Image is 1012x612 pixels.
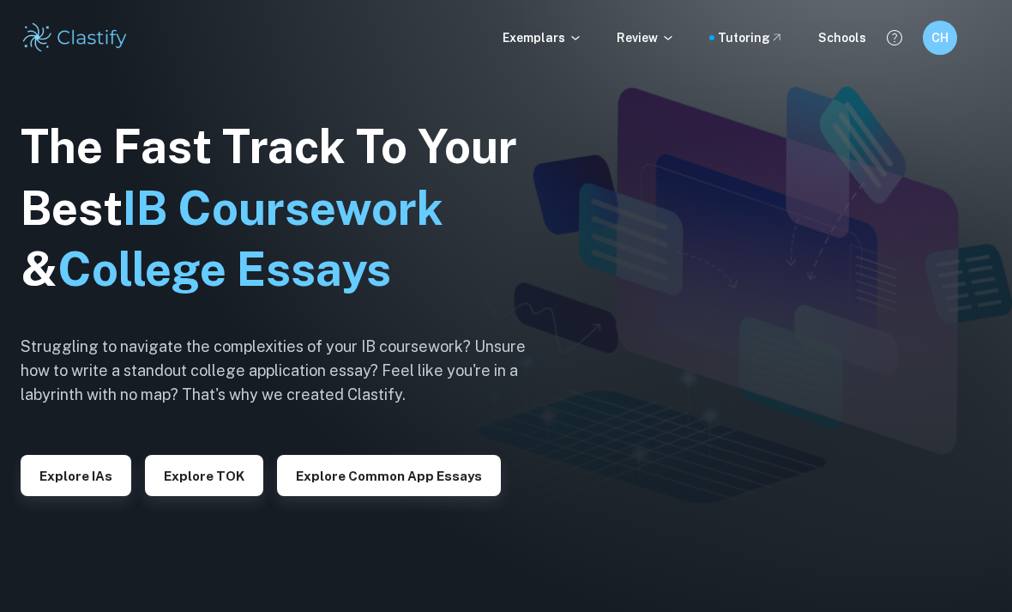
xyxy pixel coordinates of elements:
span: College Essays [57,242,391,296]
p: Exemplars [503,28,582,47]
h6: CH [931,28,950,47]
button: Explore Common App essays [277,455,501,496]
p: Review [617,28,675,47]
a: Explore IAs [21,467,131,483]
button: Help and Feedback [880,23,909,52]
img: Clastify logo [21,21,130,55]
a: Schools [818,28,866,47]
a: Tutoring [718,28,784,47]
span: IB Coursework [123,181,443,235]
h1: The Fast Track To Your Best & [21,116,552,301]
h6: Struggling to navigate the complexities of your IB coursework? Unsure how to write a standout col... [21,335,552,407]
a: Explore TOK [145,467,263,483]
button: CH [923,21,957,55]
a: Explore Common App essays [277,467,501,483]
button: Explore TOK [145,455,263,496]
button: Explore IAs [21,455,131,496]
